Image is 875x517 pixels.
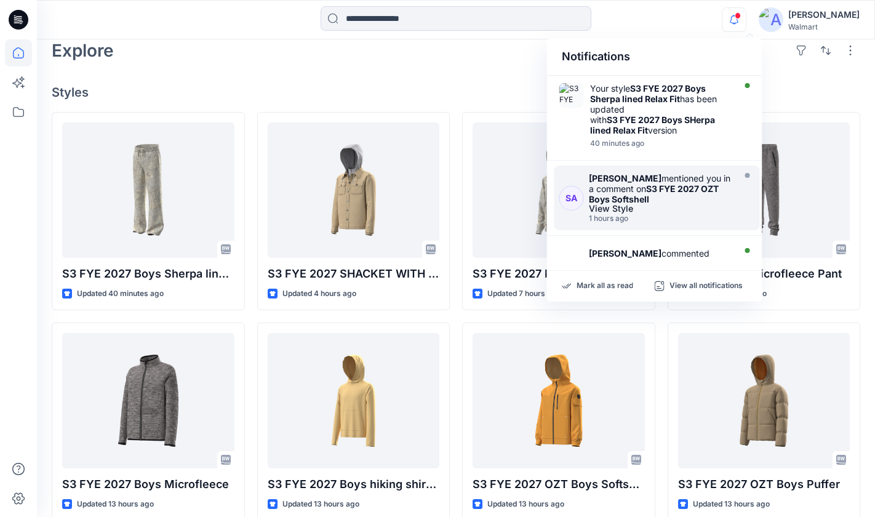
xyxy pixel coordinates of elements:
[590,83,732,135] div: Your style has been updated with version
[589,248,732,279] div: commented on
[268,265,440,283] p: S3 FYE 2027 SHACKET WITH BIB
[77,287,164,300] p: Updated 40 minutes ago
[678,265,850,283] p: S3 FYE 2027 Microfleece Pant
[669,281,743,292] p: View all notifications
[788,7,860,22] div: [PERSON_NAME]
[62,122,234,258] a: S3 FYE 2027 Boys Sherpa lined Relax Fit
[52,41,114,60] h2: Explore
[788,22,860,31] div: Walmart
[678,333,850,468] a: S3 FYE 2027 OZT Boys Puffer
[559,186,584,210] div: SA
[577,281,633,292] p: Mark all as read
[589,248,661,258] strong: [PERSON_NAME]
[282,498,359,511] p: Updated 13 hours ago
[589,214,732,223] div: Thursday, September 25, 2025 14:25
[473,476,645,493] p: S3 FYE 2027 OZT Boys Softshell
[62,265,234,283] p: S3 FYE 2027 Boys Sherpa lined Relax Fit
[62,476,234,493] p: S3 FYE 2027 Boys Microfleece
[268,333,440,468] a: S3 FYE 2027 Boys hiking shirt Raglan Slv
[268,122,440,258] a: S3 FYE 2027 SHACKET WITH BIB
[282,287,356,300] p: Updated 4 hours ago
[589,173,732,204] div: mentioned you in a comment on
[678,122,850,258] a: S3 FYE 2027 Microfleece Pant
[589,258,694,279] strong: S3 FYE 2027 OZT Boys Softshell
[77,498,154,511] p: Updated 13 hours ago
[62,333,234,468] a: S3 FYE 2027 Boys Microfleece
[473,333,645,468] a: S3 FYE 2027 OZT Boys Softshell
[589,204,732,213] div: View Style
[268,476,440,493] p: S3 FYE 2027 Boys hiking shirt Raglan Slv
[590,114,715,135] strong: S3 FYE 2027 Boys SHerpa lined Relax Fit
[589,173,661,183] strong: [PERSON_NAME]
[589,183,719,204] strong: S3 FYE 2027 OZT Boys Softshell
[547,38,762,76] div: Notifications
[52,85,860,100] h4: Styles
[473,265,645,283] p: S3 FYE 2027 kid tough solid and print
[678,476,850,493] p: S3 FYE 2027 OZT Boys Puffer
[590,83,706,104] strong: S3 FYE 2027 Boys Sherpa lined Relax Fit
[693,498,770,511] p: Updated 13 hours ago
[487,498,564,511] p: Updated 13 hours ago
[487,287,561,300] p: Updated 7 hours ago
[590,139,732,148] div: Thursday, September 25, 2025 14:55
[559,83,584,108] img: S3 FYE 2027 Boys SHerpa lined Relax Fit
[473,122,645,258] a: S3 FYE 2027 kid tough solid and print
[759,7,783,32] img: avatar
